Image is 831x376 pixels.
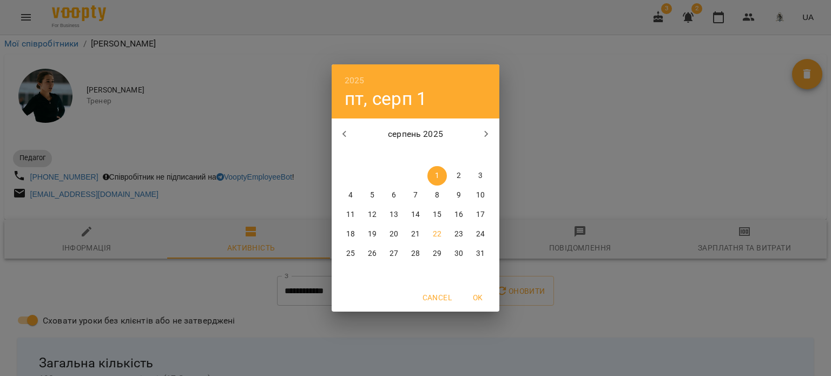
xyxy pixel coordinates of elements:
[457,170,461,181] p: 2
[449,225,469,244] button: 23
[368,229,377,240] p: 19
[476,190,485,201] p: 10
[413,190,418,201] p: 7
[384,225,404,244] button: 20
[390,229,398,240] p: 20
[362,205,382,225] button: 12
[346,229,355,240] p: 18
[358,128,474,141] p: серпень 2025
[476,229,485,240] p: 24
[471,244,490,263] button: 31
[478,170,483,181] p: 3
[471,186,490,205] button: 10
[341,244,360,263] button: 25
[435,190,439,201] p: 8
[341,225,360,244] button: 18
[471,225,490,244] button: 24
[406,225,425,244] button: 21
[348,190,353,201] p: 4
[427,205,447,225] button: 15
[454,209,463,220] p: 16
[384,244,404,263] button: 27
[449,150,469,161] span: сб
[345,73,365,88] button: 2025
[406,205,425,225] button: 14
[427,150,447,161] span: пт
[454,229,463,240] p: 23
[341,205,360,225] button: 11
[433,229,441,240] p: 22
[471,150,490,161] span: нд
[406,150,425,161] span: чт
[411,229,420,240] p: 21
[418,288,456,307] button: Cancel
[433,209,441,220] p: 15
[368,248,377,259] p: 26
[392,190,396,201] p: 6
[471,205,490,225] button: 17
[346,248,355,259] p: 25
[427,186,447,205] button: 8
[449,186,469,205] button: 9
[435,170,439,181] p: 1
[346,209,355,220] p: 11
[427,225,447,244] button: 22
[362,244,382,263] button: 26
[471,166,490,186] button: 3
[460,288,495,307] button: OK
[370,190,374,201] p: 5
[345,88,427,110] button: пт, серп 1
[427,166,447,186] button: 1
[449,244,469,263] button: 30
[476,248,485,259] p: 31
[406,186,425,205] button: 7
[368,209,377,220] p: 12
[449,166,469,186] button: 2
[384,150,404,161] span: ср
[411,248,420,259] p: 28
[457,190,461,201] p: 9
[390,209,398,220] p: 13
[362,186,382,205] button: 5
[384,186,404,205] button: 6
[390,248,398,259] p: 27
[427,244,447,263] button: 29
[423,291,452,304] span: Cancel
[341,186,360,205] button: 4
[362,150,382,161] span: вт
[341,150,360,161] span: пн
[384,205,404,225] button: 13
[476,209,485,220] p: 17
[465,291,491,304] span: OK
[362,225,382,244] button: 19
[433,248,441,259] p: 29
[411,209,420,220] p: 14
[449,205,469,225] button: 16
[406,244,425,263] button: 28
[454,248,463,259] p: 30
